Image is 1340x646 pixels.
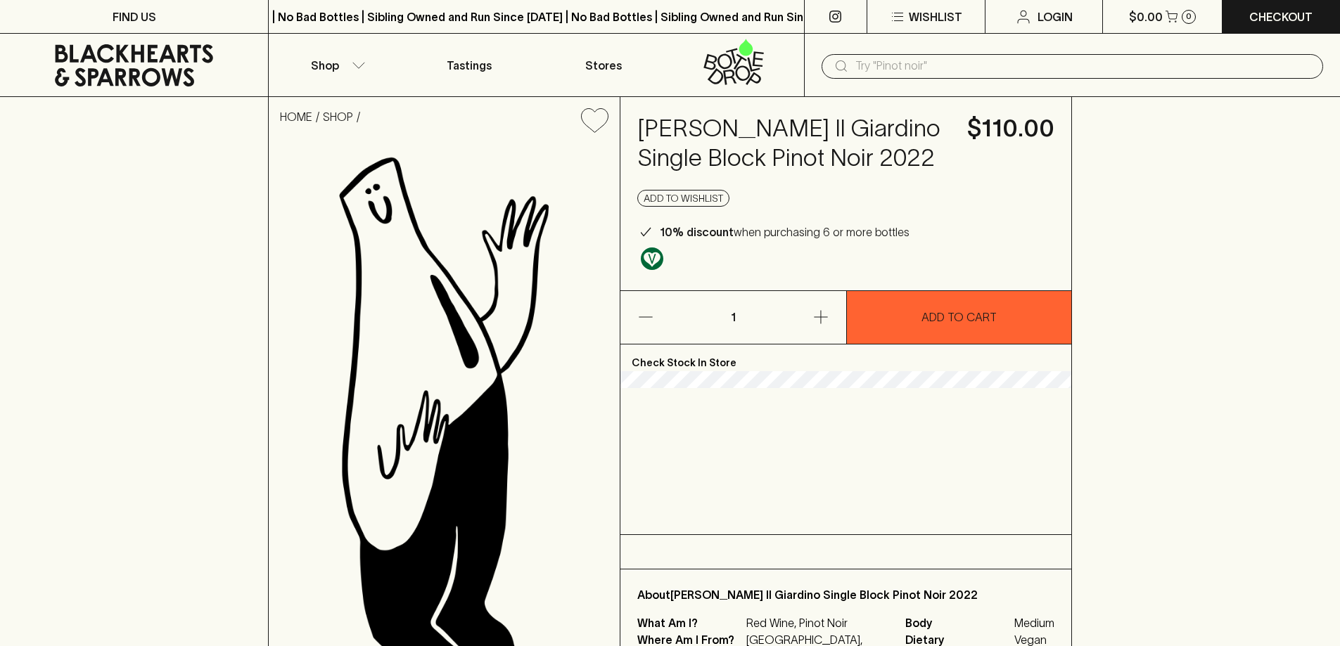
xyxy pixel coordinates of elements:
p: 0 [1186,13,1192,20]
button: Add to wishlist [637,190,729,207]
p: Login [1038,8,1073,25]
a: SHOP [323,110,353,123]
p: Checkout [1249,8,1313,25]
p: Red Wine, Pinot Noir [746,614,888,631]
button: Shop [269,34,402,96]
h4: $110.00 [967,114,1054,143]
button: ADD TO CART [847,291,1072,344]
img: Vegan [641,247,663,270]
p: ADD TO CART [921,309,997,325]
p: 1 [716,291,750,344]
b: 10% discount [660,226,734,238]
a: Made without the use of any animal products. [637,244,667,273]
p: Tastings [447,57,492,74]
span: Body [905,614,1011,631]
h4: [PERSON_NAME] Il Giardino Single Block Pinot Noir 2022 [637,114,950,173]
input: Try "Pinot noir" [855,55,1312,77]
p: Check Stock In Store [620,344,1071,371]
a: Stores [537,34,670,96]
p: About [PERSON_NAME] Il Giardino Single Block Pinot Noir 2022 [637,586,1054,603]
button: Add to wishlist [575,103,614,138]
a: Tastings [402,34,536,96]
p: Stores [585,57,622,74]
p: Wishlist [909,8,962,25]
p: when purchasing 6 or more bottles [660,224,910,240]
a: HOME [280,110,312,123]
p: FIND US [113,8,156,25]
p: $0.00 [1129,8,1163,25]
p: What Am I? [637,614,743,631]
span: Medium [1014,614,1054,631]
p: Shop [311,57,339,74]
